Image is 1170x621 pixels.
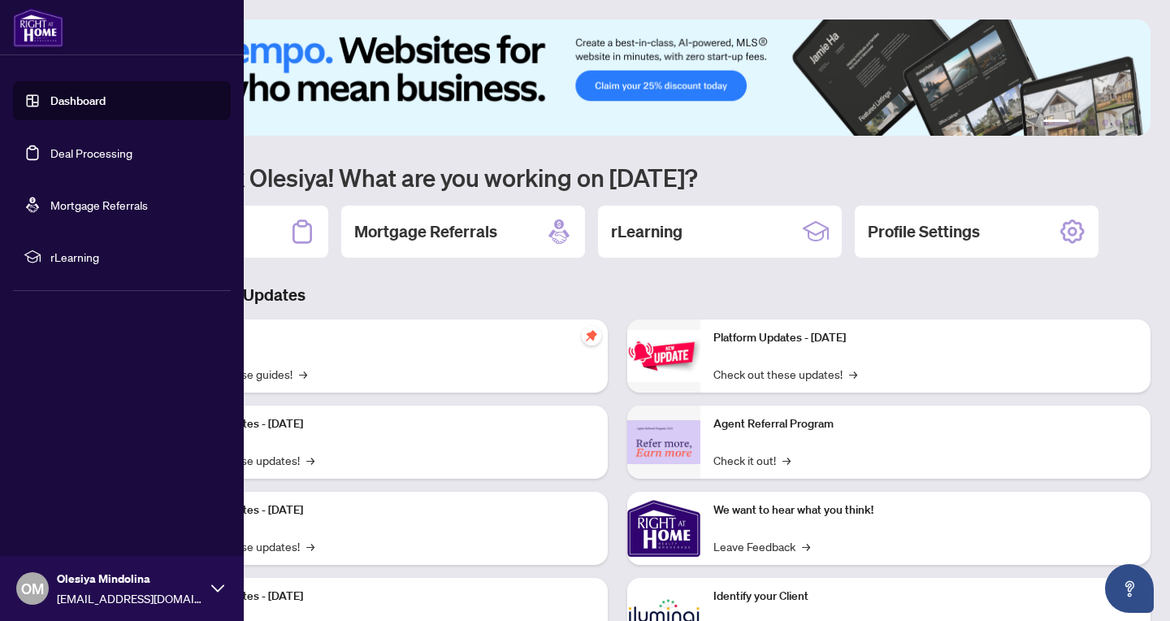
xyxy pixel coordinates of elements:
[713,415,1137,433] p: Agent Referral Program
[582,326,601,345] span: pushpin
[306,537,314,555] span: →
[1043,119,1069,126] button: 1
[50,93,106,108] a: Dashboard
[57,589,203,607] span: [EMAIL_ADDRESS][DOMAIN_NAME]
[306,451,314,469] span: →
[171,502,595,519] p: Platform Updates - [DATE]
[713,588,1137,606] p: Identify your Client
[50,198,148,212] a: Mortgage Referrals
[802,537,810,555] span: →
[299,365,307,383] span: →
[1076,119,1082,126] button: 2
[84,284,1150,306] h3: Brokerage & Industry Updates
[354,220,497,243] h2: Mortgage Referrals
[171,415,595,433] p: Platform Updates - [DATE]
[57,570,203,588] span: Olesiya Mindolina
[84,162,1150,193] h1: Welcome back Olesiya! What are you working on [DATE]?
[713,451,791,469] a: Check it out!→
[611,220,682,243] h2: rLearning
[1089,119,1095,126] button: 3
[627,492,700,565] img: We want to hear what you think!
[713,329,1137,347] p: Platform Updates - [DATE]
[171,329,595,347] p: Self-Help
[13,8,63,47] img: logo
[84,20,1150,136] img: Slide 0
[627,330,700,381] img: Platform Updates - June 23, 2025
[1102,119,1108,126] button: 4
[849,365,857,383] span: →
[868,220,980,243] h2: Profile Settings
[21,577,44,600] span: OM
[782,451,791,469] span: →
[50,248,219,266] span: rLearning
[713,502,1137,519] p: We want to hear what you think!
[1105,564,1154,613] button: Open asap
[1128,119,1134,126] button: 6
[1115,119,1121,126] button: 5
[713,537,810,555] a: Leave Feedback→
[171,588,595,606] p: Platform Updates - [DATE]
[627,420,700,465] img: Agent Referral Program
[50,145,132,160] a: Deal Processing
[713,365,857,383] a: Check out these updates!→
